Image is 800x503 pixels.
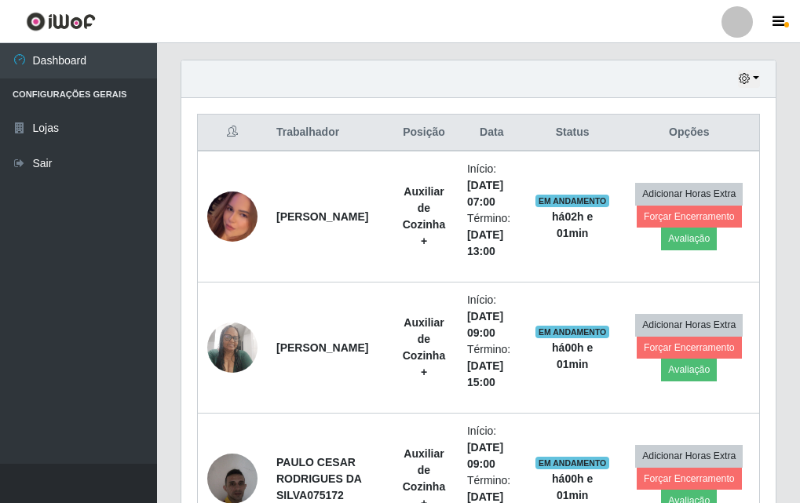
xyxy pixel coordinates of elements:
th: Status [526,115,619,151]
button: Adicionar Horas Extra [635,314,743,336]
strong: Auxiliar de Cozinha + [403,316,445,378]
button: Adicionar Horas Extra [635,445,743,467]
strong: PAULO CESAR RODRIGUES DA SILVA075172 [276,456,361,501]
strong: há 02 h e 01 min [552,210,593,239]
time: [DATE] 09:00 [467,441,503,470]
img: CoreUI Logo [26,12,96,31]
strong: [PERSON_NAME] [276,341,368,354]
span: EM ANDAMENTO [535,457,610,469]
li: Término: [467,341,517,391]
strong: [PERSON_NAME] [276,210,368,223]
button: Avaliação [661,359,717,381]
button: Adicionar Horas Extra [635,183,743,205]
img: 1754401535253.jpeg [207,172,258,261]
time: [DATE] 13:00 [467,228,503,257]
button: Avaliação [661,228,717,250]
button: Forçar Encerramento [637,206,742,228]
span: EM ANDAMENTO [535,326,610,338]
strong: há 00 h e 01 min [552,341,593,370]
strong: há 00 h e 01 min [552,472,593,501]
li: Início: [467,161,517,210]
li: Início: [467,423,517,472]
strong: Auxiliar de Cozinha + [403,185,445,247]
th: Data [458,115,526,151]
li: Início: [467,292,517,341]
li: Término: [467,210,517,260]
th: Posição [390,115,458,151]
button: Forçar Encerramento [637,337,742,359]
span: EM ANDAMENTO [535,195,610,207]
time: [DATE] 15:00 [467,359,503,388]
time: [DATE] 07:00 [467,179,503,208]
img: 1693353833969.jpeg [207,314,258,381]
button: Forçar Encerramento [637,468,742,490]
th: Opções [619,115,760,151]
time: [DATE] 09:00 [467,310,503,339]
th: Trabalhador [267,115,390,151]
